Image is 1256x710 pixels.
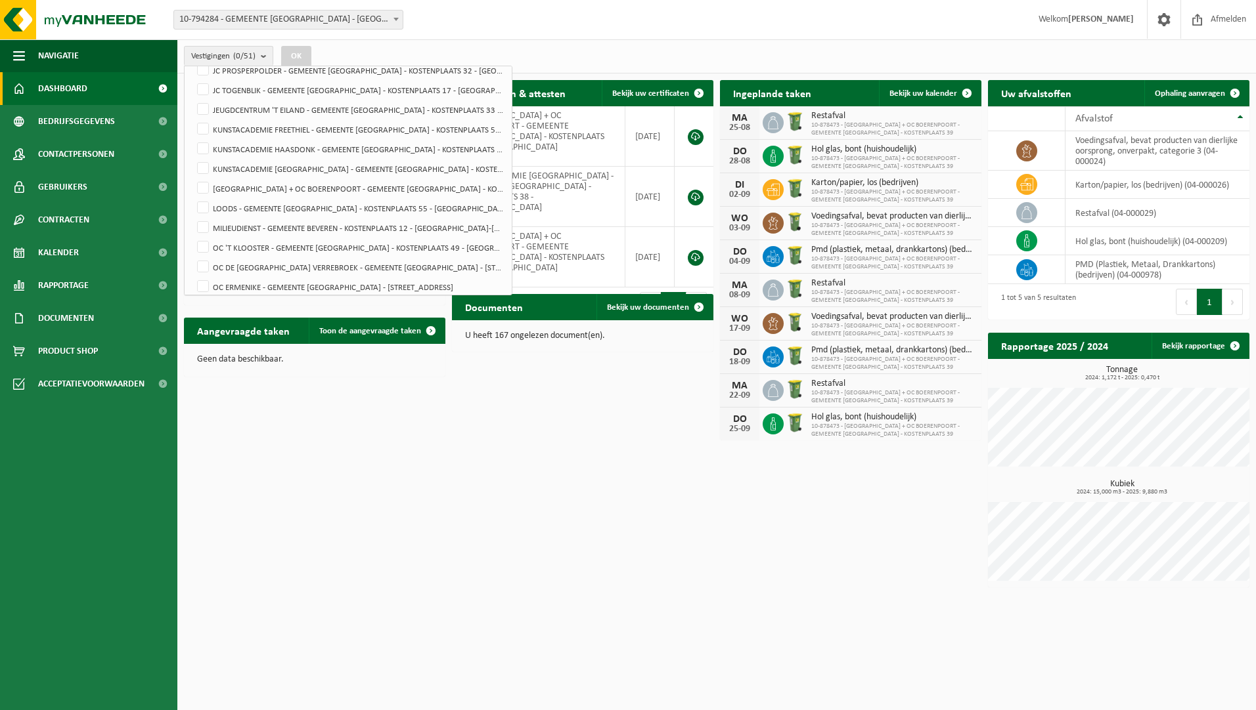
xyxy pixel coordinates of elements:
h2: Documenten [452,294,536,320]
h2: Ingeplande taken [720,80,824,106]
span: 10-878473 - [GEOGRAPHIC_DATA] + OC BOERENPOORT - GEMEENTE [GEOGRAPHIC_DATA] - KOSTENPLAATS 39 [811,121,975,137]
span: 10-878473 - [GEOGRAPHIC_DATA] + OC BOERENPOORT - GEMEENTE [GEOGRAPHIC_DATA] - KOSTENPLAATS 39 [811,155,975,171]
div: 18-09 [727,358,753,367]
span: Bekijk uw kalender [889,89,957,98]
span: Contactpersonen [38,138,114,171]
span: Contracten [38,203,89,236]
div: DI [727,180,753,190]
button: Next [1222,289,1243,315]
button: OK [281,46,311,67]
img: WB-0240-HPE-GN-50 [784,144,806,166]
div: 25-08 [727,123,753,133]
label: JEUGDCENTRUM 'T EILAND - GEMEENTE [GEOGRAPHIC_DATA] - KOSTENPLAATS 33 - [GEOGRAPHIC_DATA] [194,100,504,119]
img: WB-0240-HPE-GN-50 [784,244,806,266]
span: Pmd (plastiek, metaal, drankkartons) (bedrijven) [811,245,975,255]
div: DO [727,247,753,257]
label: JC PROSPERPOLDER - GEMEENTE [GEOGRAPHIC_DATA] - KOSTENPLAATS 32 - [GEOGRAPHIC_DATA] [194,60,504,80]
label: MILIEUDIENST - GEMEENTE BEVEREN - KOSTENPLAATS 12 - [GEOGRAPHIC_DATA]-[GEOGRAPHIC_DATA] [194,218,504,238]
button: 1 [1197,289,1222,315]
span: Restafval [811,111,975,121]
h3: Tonnage [995,365,1249,381]
p: U heeft 167 ongelezen document(en). [465,331,700,341]
span: Afvalstof [1075,114,1113,124]
span: Toon de aangevraagde taken [319,327,421,335]
count: (0/51) [233,52,256,60]
button: Previous [1176,289,1197,315]
span: Product Shop [38,335,98,367]
label: [GEOGRAPHIC_DATA] + OC BOERENPOORT - GEMEENTE [GEOGRAPHIC_DATA] - KOSTENPLAATS 39 - [GEOGRAPHIC_D... [194,178,504,198]
div: 03-09 [727,224,753,233]
span: [GEOGRAPHIC_DATA] + OC BOERENPOORT - GEMEENTE [GEOGRAPHIC_DATA] - KOSTENPLAATS 39 - [GEOGRAPHIC_D... [462,111,604,152]
img: WB-0140-HPE-GN-50 [784,211,806,233]
div: 28-08 [727,157,753,166]
strong: [PERSON_NAME] [1068,14,1134,24]
span: 10-878473 - [GEOGRAPHIC_DATA] + OC BOERENPOORT - GEMEENTE [GEOGRAPHIC_DATA] - KOSTENPLAATS 39 [811,322,975,338]
div: DO [727,146,753,157]
span: Hol glas, bont (huishoudelijk) [811,412,975,423]
td: voedingsafval, bevat producten van dierlijke oorsprong, onverpakt, categorie 3 (04-000024) [1065,131,1249,171]
div: MA [727,280,753,291]
span: Kalender [38,236,79,269]
span: Hol glas, bont (huishoudelijk) [811,144,975,155]
span: 2024: 1,172 t - 2025: 0,470 t [995,375,1249,381]
span: 10-878473 - [GEOGRAPHIC_DATA] + OC BOERENPOORT - GEMEENTE [GEOGRAPHIC_DATA] - KOSTENPLAATS 39 [811,255,975,271]
div: DO [727,347,753,358]
span: Documenten [38,302,94,335]
label: LOODS - GEMEENTE [GEOGRAPHIC_DATA] - KOSTENPLAATS 55 - [GEOGRAPHIC_DATA]-[GEOGRAPHIC_DATA] [194,198,504,218]
label: OC DE [GEOGRAPHIC_DATA] VERREBROEK - GEMEENTE [GEOGRAPHIC_DATA] - [STREET_ADDRESS] [194,257,504,277]
div: 02-09 [727,190,753,199]
span: 10-794284 - GEMEENTE BEVEREN - BEVEREN-WAAS [173,10,403,30]
h3: Kubiek [995,480,1249,495]
img: WB-0240-HPE-GN-50 [784,110,806,133]
a: Ophaling aanvragen [1144,80,1248,106]
span: Pmd (plastiek, metaal, drankkartons) (bedrijven) [811,345,975,356]
span: Dashboard [38,72,87,105]
span: Acceptatievoorwaarden [38,367,145,400]
h2: Aangevraagde taken [184,318,303,343]
span: [GEOGRAPHIC_DATA] + OC BOERENPOORT - GEMEENTE [GEOGRAPHIC_DATA] - KOSTENPLAATS 39 - [GEOGRAPHIC_D... [462,232,604,273]
div: MA [727,381,753,391]
span: 10-878473 - [GEOGRAPHIC_DATA] + OC BOERENPOORT - GEMEENTE [GEOGRAPHIC_DATA] - KOSTENPLAATS 39 [811,289,975,304]
span: Restafval [811,278,975,289]
span: Gebruikers [38,171,87,203]
span: KUNSTACADEMIE [GEOGRAPHIC_DATA] - GEMEENTE [GEOGRAPHIC_DATA] - KOSTENPLAATS 38 - [GEOGRAPHIC_DATA] [462,171,614,213]
span: Bekijk uw documenten [607,303,689,312]
div: 22-09 [727,391,753,400]
a: Bekijk uw certificaten [602,80,712,106]
img: WB-0240-HPE-GN-50 [784,378,806,400]
div: 25-09 [727,425,753,434]
span: Restafval [811,379,975,389]
span: Ophaling aanvragen [1155,89,1225,98]
div: DO [727,414,753,425]
h2: Rapportage 2025 / 2024 [988,333,1121,358]
span: Vestigingen [191,47,256,66]
span: 10-878473 - [GEOGRAPHIC_DATA] + OC BOERENPOORT - GEMEENTE [GEOGRAPHIC_DATA] - KOSTENPLAATS 39 [811,356,975,371]
div: MA [727,113,753,123]
a: Bekijk rapportage [1152,333,1248,359]
div: 1 tot 5 van 5 resultaten [995,287,1076,316]
span: 10-878473 - [GEOGRAPHIC_DATA] + OC BOERENPOORT - GEMEENTE [GEOGRAPHIC_DATA] - KOSTENPLAATS 39 [811,222,975,238]
div: WO [727,213,753,224]
span: VLA901721 [462,153,615,163]
a: Bekijk uw documenten [596,294,712,320]
img: WB-0240-HPE-GN-50 [784,177,806,199]
td: [DATE] [625,106,675,167]
td: karton/papier, los (bedrijven) (04-000026) [1065,171,1249,199]
td: [DATE] [625,227,675,287]
span: 10-878473 - [GEOGRAPHIC_DATA] + OC BOERENPOORT - GEMEENTE [GEOGRAPHIC_DATA] - KOSTENPLAATS 39 [811,188,975,204]
img: WB-0240-HPE-GN-50 [784,345,806,367]
div: 08-09 [727,291,753,300]
span: 10-878473 - [GEOGRAPHIC_DATA] + OC BOERENPOORT - GEMEENTE [GEOGRAPHIC_DATA] - KOSTENPLAATS 39 [811,389,975,405]
a: Bekijk uw kalender [879,80,980,106]
td: hol glas, bont (huishoudelijk) (04-000209) [1065,227,1249,255]
p: Geen data beschikbaar. [197,355,432,364]
label: KUNSTACADEMIE HAASDONK - GEMEENTE [GEOGRAPHIC_DATA] - KOSTENPLAATS 23 - [GEOGRAPHIC_DATA] [194,139,504,159]
img: WB-0240-HPE-GN-50 [784,411,806,434]
span: VLA705179 [462,274,615,284]
td: PMD (Plastiek, Metaal, Drankkartons) (bedrijven) (04-000978) [1065,255,1249,284]
label: KUNSTACADEMIE FREETHIEL - GEMEENTE [GEOGRAPHIC_DATA] - KOSTENPLAATS 52 - [GEOGRAPHIC_DATA] [194,119,504,139]
span: Bedrijfsgegevens [38,105,115,138]
label: OC ERMENIKE - GEMEENTE [GEOGRAPHIC_DATA] - [STREET_ADDRESS] [194,277,504,297]
img: WB-0240-HPE-GN-50 [784,278,806,300]
span: Voedingsafval, bevat producten van dierlijke oorsprong, onverpakt, categorie 3 [811,211,975,222]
